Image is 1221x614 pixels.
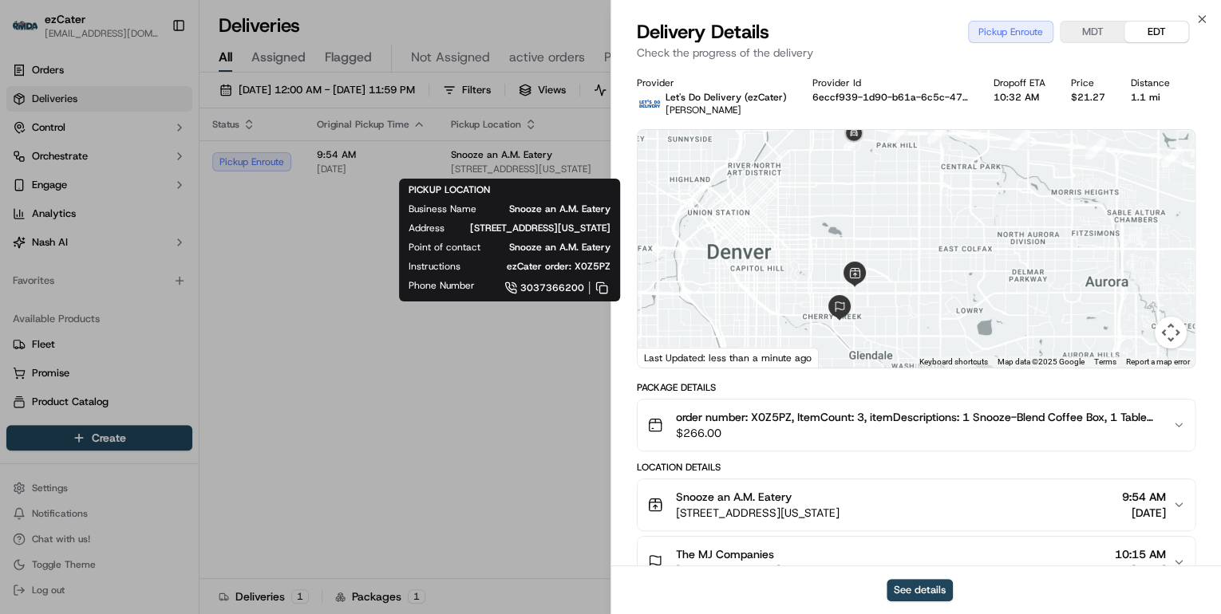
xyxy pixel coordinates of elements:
[637,19,769,45] span: Delivery Details
[409,203,476,215] span: Business Name
[409,279,475,292] span: Phone Number
[500,279,610,297] a: 3037366200
[666,91,787,104] p: Let's Do Delivery (ezCater)
[506,241,610,254] span: Snooze an A.M. Eatery
[409,260,460,273] span: Instructions
[637,77,787,89] div: Provider
[1010,130,1030,151] div: 6
[1124,22,1188,42] button: EDT
[676,409,1160,425] span: order number: X0Z5PZ, ItemCount: 3, itemDescriptions: 1 Snooze-Blend Coffee Box, 1 Table for 10, ...
[1131,77,1170,89] div: Distance
[919,356,988,368] button: Keyboard shortcuts
[637,91,662,116] img: lets_do_delivery_logo.png
[887,579,953,601] button: See details
[637,381,1195,394] div: Package Details
[642,347,694,368] a: Open this area in Google Maps (opens a new window)
[638,399,1195,451] button: order number: X0Z5PZ, ItemCount: 3, itemDescriptions: 1 Snooze-Blend Coffee Box, 1 Table for 10, ...
[1115,546,1166,562] span: 10:15 AM
[1131,91,1170,104] div: 1.1 mi
[676,562,780,578] span: [STREET_ADDRESS]
[41,103,287,120] input: Got a question? Start typing here...
[638,479,1195,530] button: Snooze an A.M. Eatery[STREET_ADDRESS][US_STATE]9:54 AM[DATE]
[676,505,840,521] span: [STREET_ADDRESS][US_STATE]
[159,270,193,282] span: Pylon
[151,231,256,247] span: API Documentation
[1085,139,1106,159] div: 5
[1155,317,1187,348] button: Map camera controls
[638,537,1195,588] button: The MJ Companies[STREET_ADDRESS]10:15 AM[DATE]
[1071,91,1105,104] div: $21.27
[16,152,45,181] img: 1736555255976-a54dd68f-1ca7-489b-9aae-adbdc363a1c4
[470,222,610,234] span: [STREET_ADDRESS][US_STATE]
[409,241,480,254] span: Point of contact
[1122,505,1166,521] span: [DATE]
[1122,489,1166,505] span: 9:54 AM
[927,123,948,144] div: 7
[135,233,148,246] div: 💻
[10,225,128,254] a: 📗Knowledge Base
[54,168,202,181] div: We're available if you need us!
[998,357,1085,366] span: Map data ©2025 Google
[128,225,263,254] a: 💻API Documentation
[1061,22,1124,42] button: MDT
[812,77,968,89] div: Provider Id
[638,348,819,368] div: Last Updated: less than a minute ago
[271,157,290,176] button: Start new chat
[1071,77,1105,89] div: Price
[32,231,122,247] span: Knowledge Base
[409,222,445,234] span: Address
[642,347,694,368] img: Google
[1115,562,1166,578] span: [DATE]
[502,203,610,215] span: Snooze an A.M. Eatery
[812,91,968,104] button: 6eccf939-1d90-b61a-6c5c-47378ae7515c
[54,152,262,168] div: Start new chat
[1161,147,1182,167] div: 4
[486,260,610,273] span: ezCater order: X0Z5PZ
[16,64,290,89] p: Welcome 👋
[887,123,908,144] div: 8
[520,281,584,294] span: 3037366200
[994,77,1045,89] div: Dropoff ETA
[16,233,29,246] div: 📗
[1191,137,1211,158] div: 3
[1094,357,1116,366] a: Terms (opens in new tab)
[113,270,193,282] a: Powered byPylon
[666,104,741,116] span: [PERSON_NAME]
[676,425,1160,441] span: $266.00
[676,489,792,505] span: Snooze an A.M. Eatery
[637,45,1195,61] p: Check the progress of the delivery
[637,461,1195,474] div: Location Details
[409,183,490,196] span: PICKUP LOCATION
[994,91,1045,104] div: 10:32 AM
[1126,357,1190,366] a: Report a map error
[16,16,48,48] img: Nash
[676,546,774,562] span: The MJ Companies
